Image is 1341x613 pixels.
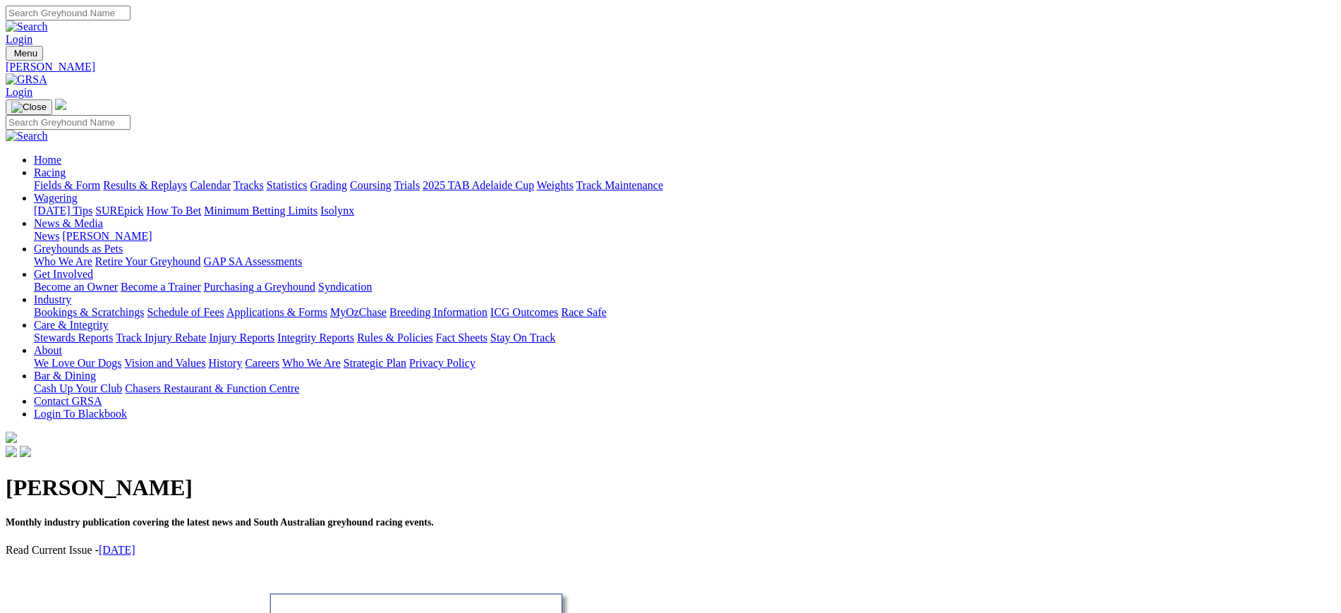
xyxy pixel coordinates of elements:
[95,205,143,217] a: SUREpick
[318,281,372,293] a: Syndication
[34,205,1335,217] div: Wagering
[34,268,93,280] a: Get Involved
[20,446,31,457] img: twitter.svg
[6,6,131,20] input: Search
[6,46,43,61] button: Toggle navigation
[34,382,122,394] a: Cash Up Your Club
[34,255,1335,268] div: Greyhounds as Pets
[55,99,66,110] img: logo-grsa-white.png
[6,73,47,86] img: GRSA
[34,255,92,267] a: Who We Are
[34,332,1335,344] div: Care & Integrity
[34,306,144,318] a: Bookings & Scratchings
[226,306,327,318] a: Applications & Forms
[267,179,308,191] a: Statistics
[277,332,354,344] a: Integrity Reports
[344,357,406,369] a: Strategic Plan
[34,230,1335,243] div: News & Media
[34,217,103,229] a: News & Media
[14,48,37,59] span: Menu
[34,293,71,305] a: Industry
[6,130,48,142] img: Search
[34,408,127,420] a: Login To Blackbook
[147,205,202,217] a: How To Bet
[34,306,1335,319] div: Industry
[208,357,242,369] a: History
[6,475,1335,501] h1: [PERSON_NAME]
[95,255,201,267] a: Retire Your Greyhound
[147,306,224,318] a: Schedule of Fees
[204,205,317,217] a: Minimum Betting Limits
[34,230,59,242] a: News
[537,179,574,191] a: Weights
[320,205,354,217] a: Isolynx
[310,179,347,191] a: Grading
[99,544,135,556] a: [DATE]
[125,382,299,394] a: Chasers Restaurant & Function Centre
[34,281,1335,293] div: Get Involved
[121,281,201,293] a: Become a Trainer
[6,517,434,528] span: Monthly industry publication covering the latest news and South Australian greyhound racing events.
[34,357,121,369] a: We Love Our Dogs
[389,306,487,318] a: Breeding Information
[204,255,303,267] a: GAP SA Assessments
[116,332,206,344] a: Track Injury Rebate
[34,344,62,356] a: About
[34,357,1335,370] div: About
[6,33,32,45] a: Login
[6,20,48,33] img: Search
[350,179,392,191] a: Coursing
[6,432,17,443] img: logo-grsa-white.png
[34,154,61,166] a: Home
[561,306,606,318] a: Race Safe
[330,306,387,318] a: MyOzChase
[34,395,102,407] a: Contact GRSA
[34,243,123,255] a: Greyhounds as Pets
[103,179,187,191] a: Results & Replays
[6,115,131,130] input: Search
[204,281,315,293] a: Purchasing a Greyhound
[490,306,558,318] a: ICG Outcomes
[576,179,663,191] a: Track Maintenance
[490,332,555,344] a: Stay On Track
[34,370,96,382] a: Bar & Dining
[34,281,118,293] a: Become an Owner
[6,99,52,115] button: Toggle navigation
[6,446,17,457] img: facebook.svg
[209,332,274,344] a: Injury Reports
[34,179,100,191] a: Fields & Form
[282,357,341,369] a: Who We Are
[34,332,113,344] a: Stewards Reports
[11,102,47,113] img: Close
[190,179,231,191] a: Calendar
[245,357,279,369] a: Careers
[436,332,487,344] a: Fact Sheets
[34,192,78,204] a: Wagering
[62,230,152,242] a: [PERSON_NAME]
[34,179,1335,192] div: Racing
[357,332,433,344] a: Rules & Policies
[394,179,420,191] a: Trials
[34,382,1335,395] div: Bar & Dining
[124,357,205,369] a: Vision and Values
[6,544,1335,557] p: Read Current Issue -
[34,166,66,178] a: Racing
[34,205,92,217] a: [DATE] Tips
[6,86,32,98] a: Login
[6,61,1335,73] a: [PERSON_NAME]
[34,319,109,331] a: Care & Integrity
[423,179,534,191] a: 2025 TAB Adelaide Cup
[233,179,264,191] a: Tracks
[409,357,475,369] a: Privacy Policy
